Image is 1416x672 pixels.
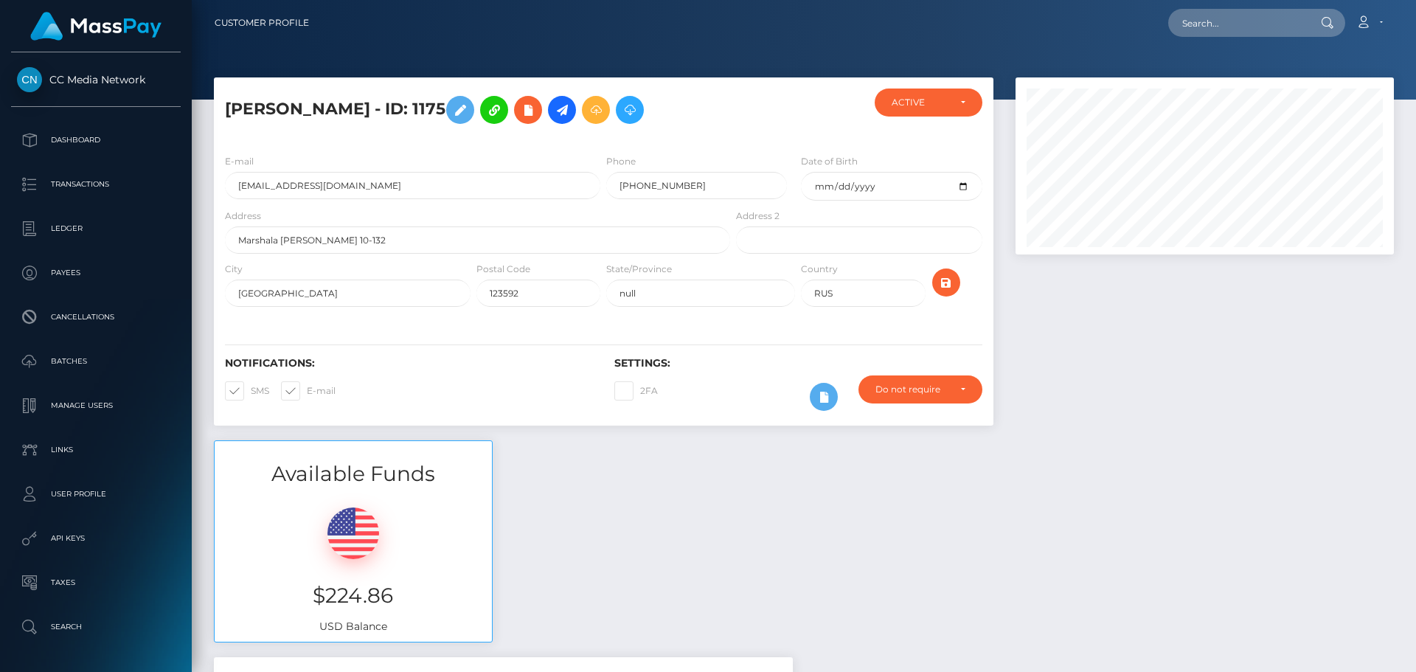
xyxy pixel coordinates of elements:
[225,209,261,223] label: Address
[606,155,636,168] label: Phone
[215,460,492,488] h3: Available Funds
[801,263,838,276] label: Country
[11,166,181,203] a: Transactions
[548,96,576,124] a: Initiate Payout
[858,375,982,403] button: Do not require
[11,210,181,247] a: Ledger
[11,609,181,645] a: Search
[11,387,181,424] a: Manage Users
[17,439,175,461] p: Links
[17,129,175,151] p: Dashboard
[875,89,982,117] button: ACTIVE
[225,381,269,401] label: SMS
[225,89,722,131] h5: [PERSON_NAME] - ID: 1175
[1168,9,1307,37] input: Search...
[17,350,175,373] p: Batches
[225,155,254,168] label: E-mail
[11,564,181,601] a: Taxes
[215,7,309,38] a: Customer Profile
[875,384,948,395] div: Do not require
[476,263,530,276] label: Postal Code
[17,262,175,284] p: Payees
[17,527,175,550] p: API Keys
[327,508,379,559] img: USD.png
[614,381,658,401] label: 2FA
[17,395,175,417] p: Manage Users
[11,432,181,468] a: Links
[281,381,336,401] label: E-mail
[11,73,181,86] span: CC Media Network
[17,306,175,328] p: Cancellations
[215,489,492,642] div: USD Balance
[11,343,181,380] a: Batches
[226,581,481,610] h3: $224.86
[30,12,162,41] img: MassPay Logo
[606,263,672,276] label: State/Province
[11,476,181,513] a: User Profile
[11,254,181,291] a: Payees
[17,67,42,92] img: CC Media Network
[11,299,181,336] a: Cancellations
[11,122,181,159] a: Dashboard
[801,155,858,168] label: Date of Birth
[225,357,592,370] h6: Notifications:
[17,616,175,638] p: Search
[17,483,175,505] p: User Profile
[17,218,175,240] p: Ledger
[17,572,175,594] p: Taxes
[225,263,243,276] label: City
[614,357,982,370] h6: Settings:
[892,97,948,108] div: ACTIVE
[736,209,780,223] label: Address 2
[17,173,175,195] p: Transactions
[11,520,181,557] a: API Keys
